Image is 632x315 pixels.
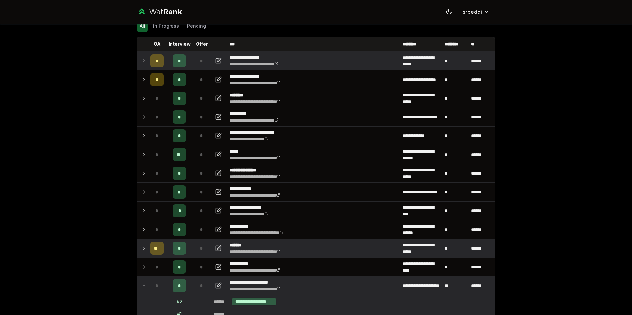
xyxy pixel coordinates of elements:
[150,20,182,32] button: In Progress
[463,8,482,16] span: srpeddi
[154,41,161,47] p: OA
[137,20,148,32] button: All
[149,7,182,17] div: Wat
[184,20,209,32] button: Pending
[163,7,182,16] span: Rank
[137,7,182,17] a: WatRank
[458,6,495,18] button: srpeddi
[169,41,191,47] p: Interview
[196,41,208,47] p: Offer
[177,298,182,305] div: # 2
